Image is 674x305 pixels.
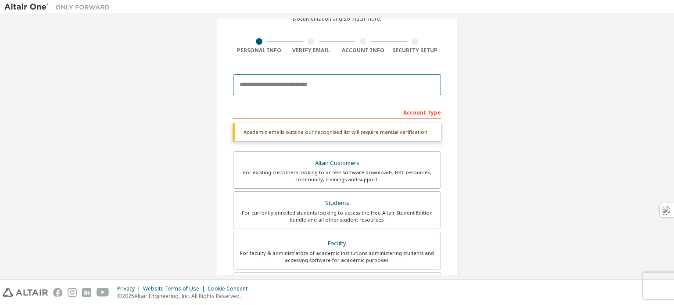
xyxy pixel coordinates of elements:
div: Account Info [337,47,389,54]
img: linkedin.svg [82,288,91,297]
div: Academic emails outside our recognised list will require manual verification. [233,123,441,141]
img: altair_logo.svg [3,288,48,297]
div: Website Terms of Use [143,285,208,292]
img: youtube.svg [97,288,109,297]
div: For existing customers looking to access software downloads, HPC resources, community, trainings ... [239,169,435,183]
div: Personal Info [233,47,285,54]
div: Verify Email [285,47,337,54]
div: For faculty & administrators of academic institutions administering students and accessing softwa... [239,250,435,264]
img: instagram.svg [68,288,77,297]
img: facebook.svg [53,288,62,297]
p: © 2025 Altair Engineering, Inc. All Rights Reserved. [117,292,253,300]
div: Security Setup [389,47,441,54]
img: Altair One [4,3,114,11]
div: Students [239,197,435,209]
div: For currently enrolled students looking to access the free Altair Student Edition bundle and all ... [239,209,435,223]
div: Faculty [239,237,435,250]
div: Privacy [117,285,143,292]
div: Altair Customers [239,157,435,169]
div: Cookie Consent [208,285,253,292]
div: Account Type [233,105,441,119]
